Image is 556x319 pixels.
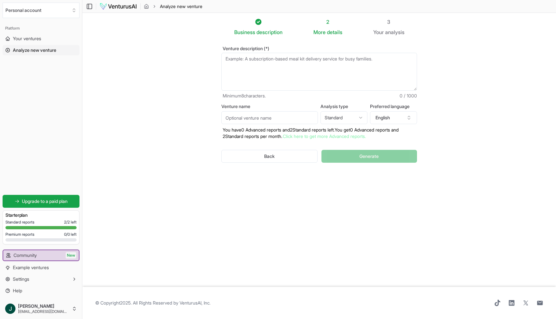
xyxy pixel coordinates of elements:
img: ACg8ocKPEeJurxdlQ_NMhcs2j56tc-AgZShJ32hRgVTGfNh74TZ9PQ=s96-c [5,304,15,314]
h3: Starter plan [5,212,77,218]
span: Standard reports [5,220,34,225]
span: Business [234,28,255,36]
button: [PERSON_NAME][EMAIL_ADDRESS][DOMAIN_NAME] [3,301,79,316]
a: VenturusAI, Inc [180,300,209,305]
span: Analyze new venture [160,3,202,10]
span: [PERSON_NAME] [18,303,69,309]
span: © Copyright 2025 . All Rights Reserved by . [95,300,210,306]
p: You have 0 Advanced reports and 2 Standard reports left. Y ou get 0 Advanced reports and 2 Standa... [221,127,417,140]
label: Venture description (*) [221,46,417,51]
span: analysis [385,29,404,35]
button: English [370,111,417,124]
input: Optional venture name [221,111,318,124]
label: Analysis type [320,104,367,109]
span: Your ventures [13,35,41,42]
div: 3 [373,18,404,26]
span: Your [373,28,384,36]
a: CommunityNew [3,250,79,260]
span: Minimum 8 characters. [223,93,266,99]
span: [EMAIL_ADDRESS][DOMAIN_NAME] [18,309,69,314]
a: Your ventures [3,33,79,44]
div: 2 [313,18,342,26]
span: Premium reports [5,232,34,237]
label: Preferred language [370,104,417,109]
span: details [327,29,342,35]
span: 0 / 0 left [64,232,77,237]
span: 2 / 2 left [64,220,77,225]
span: 0 / 1000 [400,93,417,99]
a: Upgrade to a paid plan [3,195,79,208]
button: Settings [3,274,79,284]
a: Analyze new venture [3,45,79,55]
span: Upgrade to a paid plan [22,198,68,205]
span: More [313,28,326,36]
nav: breadcrumb [144,3,202,10]
img: logo [99,3,137,10]
button: Back [221,150,318,163]
span: Analyze new venture [13,47,56,53]
button: Select an organization [3,3,79,18]
span: Community [14,252,37,259]
span: Settings [13,276,29,282]
a: Click here to get more Advanced reports. [283,133,366,139]
label: Venture name [221,104,318,109]
span: New [66,252,76,259]
div: Platform [3,23,79,33]
a: Help [3,286,79,296]
span: Example ventures [13,264,49,271]
a: Example ventures [3,262,79,273]
span: Help [13,287,22,294]
span: description [256,29,283,35]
